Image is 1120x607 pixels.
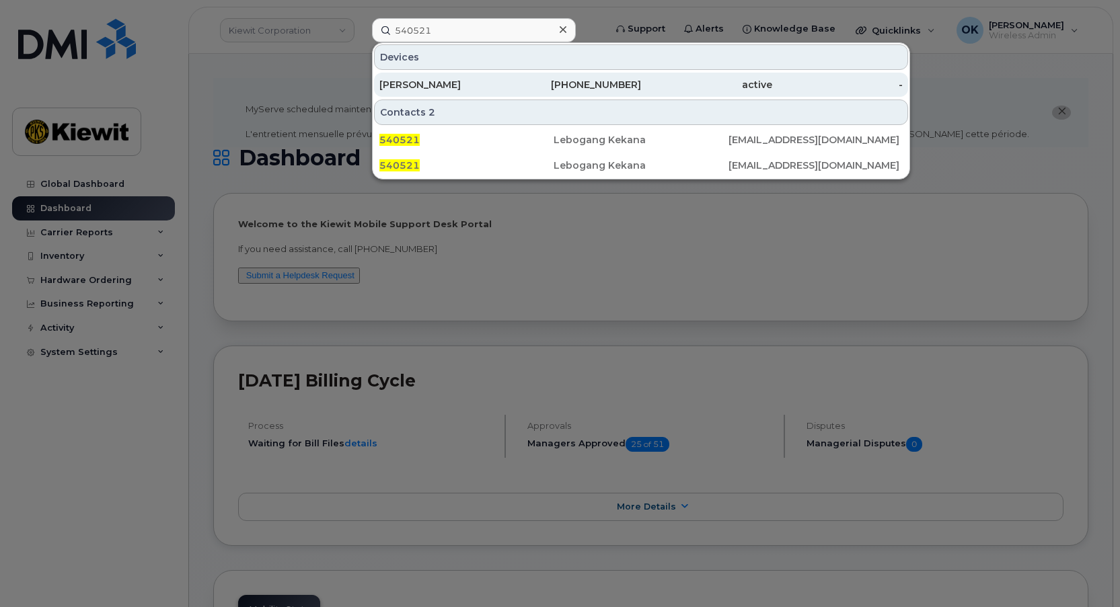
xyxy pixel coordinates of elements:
a: 540521Lebogang Kekana[EMAIL_ADDRESS][DOMAIN_NAME] [374,153,908,177]
div: Lebogang Kekana [554,133,728,147]
span: 540521 [379,134,420,146]
span: 2 [428,106,435,119]
a: [PERSON_NAME][PHONE_NUMBER]active- [374,73,908,97]
a: 540521Lebogang Kekana[EMAIL_ADDRESS][DOMAIN_NAME] [374,128,908,152]
iframe: Messenger Launcher [1061,549,1110,597]
div: Lebogang Kekana [554,159,728,172]
div: [PHONE_NUMBER] [511,78,642,91]
div: Devices [374,44,908,70]
div: [PERSON_NAME] [379,78,511,91]
div: - [772,78,903,91]
div: active [641,78,772,91]
div: Contacts [374,99,908,125]
div: [EMAIL_ADDRESS][DOMAIN_NAME] [729,159,903,172]
span: 540521 [379,159,420,171]
div: [EMAIL_ADDRESS][DOMAIN_NAME] [729,133,903,147]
